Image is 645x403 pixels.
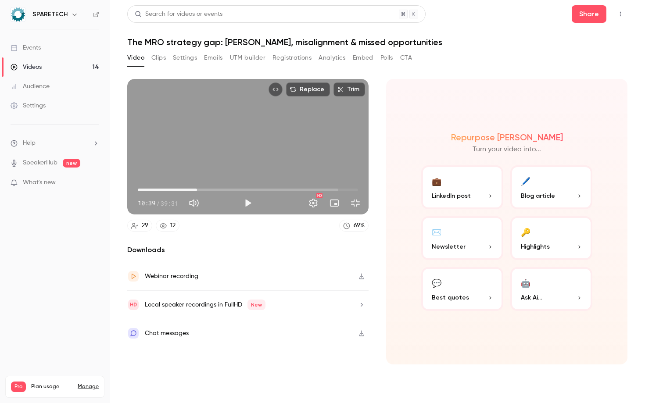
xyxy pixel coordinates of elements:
[521,225,530,239] div: 🔑
[239,194,257,212] button: Play
[23,178,56,187] span: What's new
[138,199,155,208] span: 10:39
[11,63,42,71] div: Videos
[142,221,148,230] div: 29
[173,51,197,65] button: Settings
[319,51,346,65] button: Analytics
[354,221,365,230] div: 69 %
[451,132,563,143] h2: Repurpose [PERSON_NAME]
[521,174,530,188] div: 🖊️
[63,159,80,168] span: new
[247,300,265,310] span: New
[473,144,541,155] p: Turn your video into...
[156,220,179,232] a: 12
[432,242,466,251] span: Newsletter
[521,293,542,302] span: Ask Ai...
[432,276,441,289] div: 💬
[23,158,57,168] a: SpeakerHub
[23,139,36,148] span: Help
[135,10,222,19] div: Search for videos or events
[78,383,99,390] a: Manage
[11,7,25,21] img: SPARETECH
[151,51,166,65] button: Clips
[316,193,322,198] div: HD
[32,10,68,19] h6: SPARETECH
[31,383,72,390] span: Plan usage
[185,194,203,212] button: Mute
[145,328,189,339] div: Chat messages
[170,221,176,230] div: 12
[305,194,322,212] button: Settings
[127,37,627,47] h1: The MRO strategy gap: [PERSON_NAME], misalignment & missed opportunities
[347,194,364,212] button: Exit full screen
[421,216,503,260] button: ✉️Newsletter
[161,199,178,208] span: 39:31
[11,82,50,91] div: Audience
[127,245,369,255] h2: Downloads
[11,382,26,392] span: Pro
[432,225,441,239] div: ✉️
[510,165,592,209] button: 🖊️Blog article
[432,191,471,200] span: LinkedIn post
[521,242,550,251] span: Highlights
[521,276,530,289] div: 🤖
[269,82,283,96] button: Embed video
[613,7,627,21] button: Top Bar Actions
[521,191,555,200] span: Blog article
[145,300,265,310] div: Local speaker recordings in FullHD
[11,43,41,52] div: Events
[230,51,265,65] button: UTM builder
[432,293,469,302] span: Best quotes
[138,199,178,208] div: 10:39
[204,51,222,65] button: Emails
[421,165,503,209] button: 💼LinkedIn post
[326,194,343,212] button: Turn on miniplayer
[380,51,393,65] button: Polls
[400,51,412,65] button: CTA
[272,51,312,65] button: Registrations
[510,267,592,311] button: 🤖Ask Ai...
[353,51,373,65] button: Embed
[11,101,46,110] div: Settings
[145,271,198,282] div: Webinar recording
[572,5,606,23] button: Share
[11,139,99,148] li: help-dropdown-opener
[339,220,369,232] a: 69%
[127,220,152,232] a: 29
[510,216,592,260] button: 🔑Highlights
[89,179,99,187] iframe: Noticeable Trigger
[432,174,441,188] div: 💼
[156,199,160,208] span: /
[333,82,365,96] button: Trim
[286,82,330,96] button: Replace
[421,267,503,311] button: 💬Best quotes
[127,51,144,65] button: Video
